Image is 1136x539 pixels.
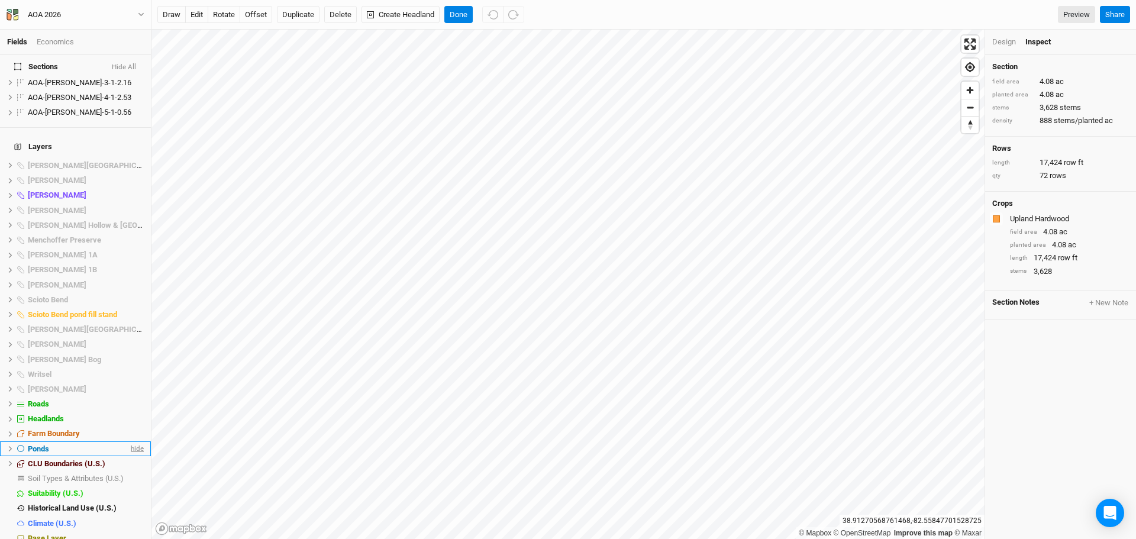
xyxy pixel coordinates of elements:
span: [PERSON_NAME][GEOGRAPHIC_DATA] [28,161,162,170]
span: Reset bearing to north [961,117,979,133]
div: Scioto Bend pond fill stand [28,310,144,319]
span: CLU Boundaries (U.S.) [28,459,105,468]
button: Zoom in [961,82,979,99]
div: 888 [992,115,1129,126]
button: Reset bearing to north [961,116,979,133]
div: 4.08 [992,89,1129,100]
h4: Rows [992,144,1129,153]
div: planted area [1010,241,1046,250]
div: 17,424 [992,157,1129,168]
span: Soil Types & Attributes (U.S.) [28,474,124,483]
div: Headlands [28,414,144,424]
div: AOA-Wylie Ridge-4-1-2.53 [28,93,144,102]
span: [PERSON_NAME] [28,176,86,185]
span: [PERSON_NAME] [28,385,86,393]
span: AOA-[PERSON_NAME]-5-1-0.56 [28,108,131,117]
div: Open Intercom Messenger [1096,499,1124,527]
div: Soil Types & Attributes (U.S.) [28,474,144,483]
div: Suitability (U.S.) [28,489,144,498]
div: planted area [992,91,1034,99]
span: [PERSON_NAME] 1B [28,265,97,274]
span: Scioto Bend pond fill stand [28,310,117,319]
span: [PERSON_NAME] [28,206,86,215]
span: Historical Land Use (U.S.) [28,504,117,512]
div: 4.08 [1010,240,1129,250]
div: Farm Boundary [28,429,144,438]
button: Delete [324,6,357,24]
div: 72 [992,170,1129,181]
span: [PERSON_NAME] Hollow & [GEOGRAPHIC_DATA] [28,221,195,230]
span: Section Notes [992,298,1040,308]
button: Redo (^Z) [503,6,524,24]
span: [PERSON_NAME] Bog [28,355,101,364]
span: Sections [14,62,58,72]
span: row ft [1058,253,1077,263]
div: Design [992,37,1016,47]
div: Poston 1B [28,265,144,275]
span: rows [1050,170,1066,181]
button: rotate [208,6,240,24]
div: 38.91270568761468 , -82.55847701528725 [840,515,985,527]
span: row ft [1064,157,1083,168]
button: Done [444,6,473,24]
span: Headlands [28,414,64,423]
span: [PERSON_NAME] [28,191,86,199]
div: Elick [28,191,144,200]
div: field area [1010,228,1037,237]
div: AOA-Wylie Ridge-3-1-2.16 [28,78,144,88]
div: stems [992,104,1034,112]
div: 4.08 [1010,227,1129,237]
a: Mapbox logo [155,522,207,535]
div: stems [1010,267,1028,276]
button: edit [185,6,208,24]
span: stems/planted ac [1054,115,1113,126]
button: Zoom out [961,99,979,116]
span: [PERSON_NAME] 1A [28,250,98,259]
div: Upland Hardwood [1010,214,1127,224]
span: stems [1060,102,1081,113]
span: Scioto Bend [28,295,68,304]
a: OpenStreetMap [834,529,891,537]
div: 17,424 [1010,253,1129,263]
h4: Layers [7,135,144,159]
div: Darby Lakes Preserve [28,161,144,170]
h4: Section [992,62,1129,72]
div: 4.08 [992,76,1129,87]
div: Roads [28,399,144,409]
div: Scott Creek Falls [28,325,144,334]
div: Ponds [28,444,128,454]
h4: Crops [992,199,1013,208]
div: CLU Boundaries (U.S.) [28,459,144,469]
div: AOA-Wylie Ridge-5-1-0.56 [28,108,144,117]
span: hide [128,441,144,456]
button: + New Note [1089,298,1129,308]
span: AOA-[PERSON_NAME]-4-1-2.53 [28,93,131,102]
span: [PERSON_NAME] [28,340,86,348]
div: field area [992,78,1034,86]
div: qty [992,172,1034,180]
a: Fields [7,37,27,46]
button: Enter fullscreen [961,35,979,53]
div: density [992,117,1034,125]
div: Hintz Hollow & Stone Canyon [28,221,144,230]
div: Inspect [1025,37,1067,47]
button: Find my location [961,59,979,76]
span: Suitability (U.S.) [28,489,83,498]
div: Scioto Bend [28,295,144,305]
span: [PERSON_NAME][GEOGRAPHIC_DATA] [28,325,162,334]
a: Preview [1058,6,1095,24]
div: Utzinger Bog [28,355,144,364]
div: length [1010,254,1028,263]
span: Farm Boundary [28,429,80,438]
a: Maxar [954,529,982,537]
div: Wylie Ridge [28,385,144,394]
button: Share [1100,6,1130,24]
canvas: Map [151,30,985,539]
button: Create Headland [362,6,440,24]
button: offset [240,6,272,24]
span: ac [1056,89,1064,100]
